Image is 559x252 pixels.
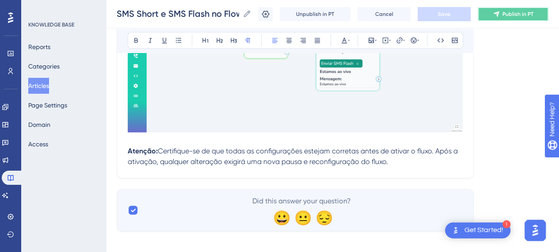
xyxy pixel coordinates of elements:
[21,2,55,13] span: Need Help?
[450,225,461,236] img: launcher-image-alternative-text
[502,220,510,228] div: 1
[522,217,548,244] iframe: UserGuiding AI Assistant Launcher
[28,136,48,152] button: Access
[445,222,510,238] div: Open Get Started! checklist, remaining modules: 1
[28,39,50,55] button: Reports
[28,78,49,94] button: Articles
[357,7,411,21] button: Cancel
[117,8,239,20] input: Article Name
[316,210,330,224] div: 😔
[128,147,460,166] span: Certifique-se de que todas as configurações estejam corretas antes de ativar o fluxo. Após a ativ...
[464,225,503,235] div: Get Started!
[296,11,334,18] span: Unpublish in PT
[478,7,548,21] button: Publish in PT
[438,11,450,18] span: Save
[418,7,471,21] button: Save
[502,11,533,18] span: Publish in PT
[273,210,287,224] div: 😀
[28,117,50,133] button: Domain
[28,21,74,28] div: KNOWLEDGE BASE
[128,147,158,155] strong: Atenção:
[280,7,350,21] button: Unpublish in PT
[28,97,67,113] button: Page Settings
[252,196,351,206] span: Did this answer your question?
[375,11,393,18] span: Cancel
[28,58,60,74] button: Categories
[294,210,308,224] div: 😐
